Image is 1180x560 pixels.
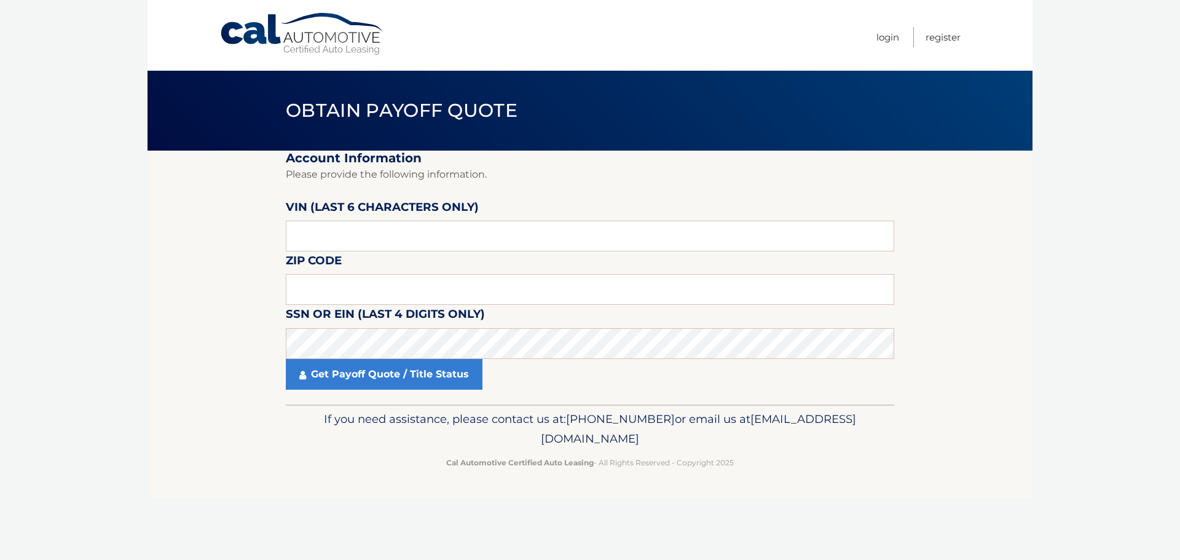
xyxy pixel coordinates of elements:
strong: Cal Automotive Certified Auto Leasing [446,458,594,467]
p: If you need assistance, please contact us at: or email us at [294,409,886,449]
a: Login [876,27,899,47]
span: [PHONE_NUMBER] [566,412,675,426]
p: - All Rights Reserved - Copyright 2025 [294,456,886,469]
label: SSN or EIN (last 4 digits only) [286,305,485,328]
label: VIN (last 6 characters only) [286,198,479,221]
h2: Account Information [286,151,894,166]
span: Obtain Payoff Quote [286,99,517,122]
a: Register [926,27,961,47]
a: Cal Automotive [219,12,385,56]
p: Please provide the following information. [286,166,894,183]
a: Get Payoff Quote / Title Status [286,359,482,390]
label: Zip Code [286,251,342,274]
